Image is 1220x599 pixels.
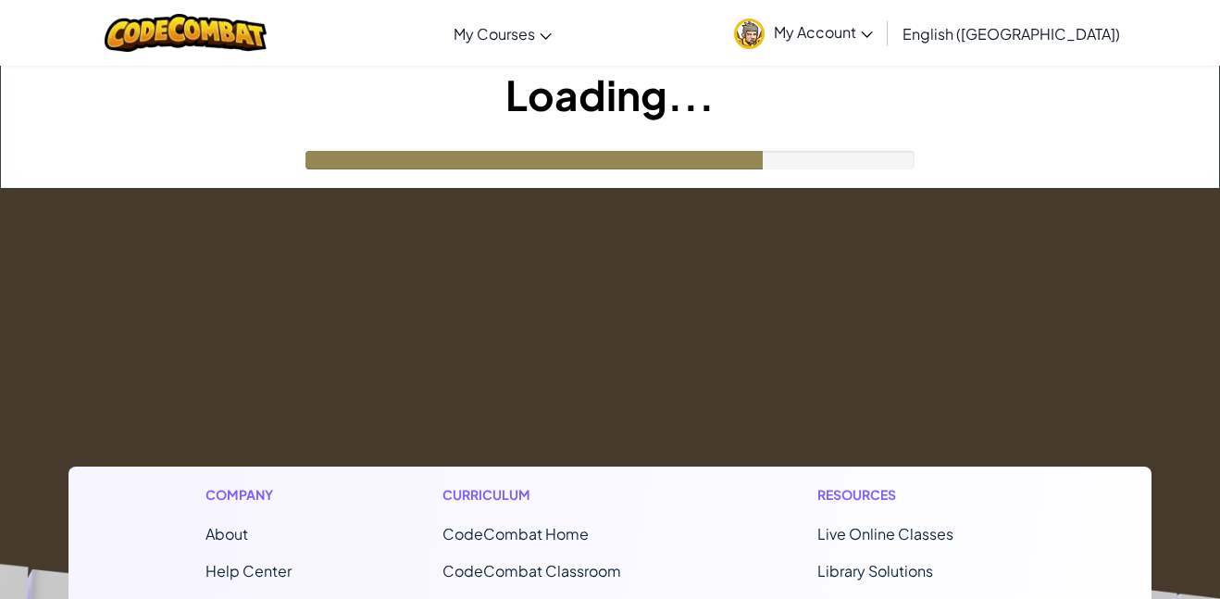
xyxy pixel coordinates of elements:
a: Library Solutions [817,561,933,580]
a: CodeCombat Classroom [442,561,621,580]
a: My Courses [444,8,561,58]
a: My Account [725,4,882,62]
img: avatar [734,19,765,49]
a: Help Center [205,561,292,580]
span: My Courses [454,24,535,44]
a: About [205,524,248,543]
a: English ([GEOGRAPHIC_DATA]) [893,8,1129,58]
span: English ([GEOGRAPHIC_DATA]) [903,24,1120,44]
img: CodeCombat logo [105,14,267,52]
a: Live Online Classes [817,524,953,543]
h1: Curriculum [442,485,666,505]
h1: Resources [817,485,1015,505]
h1: Company [205,485,292,505]
span: CodeCombat Home [442,524,589,543]
h1: Loading... [1,66,1219,123]
span: My Account [774,22,873,42]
